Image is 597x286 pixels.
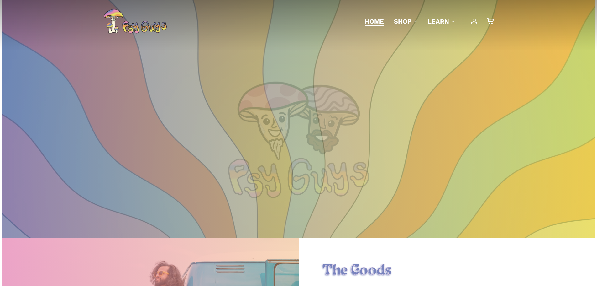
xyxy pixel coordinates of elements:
img: Colorful psychedelic mushrooms with pink, blue, and yellow patterns on a glowing yellow background. [505,172,584,285]
img: PsyGuys [103,9,167,34]
a: Shop [394,17,418,26]
img: Colorful psychedelic mushrooms with pink, blue, and yellow patterns on a glowing yellow background. [13,172,92,285]
span: Learn [428,18,449,25]
a: Learn [428,17,455,26]
span: Home [365,18,384,25]
img: Illustration of a cluster of tall mushrooms with light caps and dark gills, viewed from below. [501,179,595,276]
a: Home [365,17,384,26]
img: Psychedelic PsyGuys Text Logo [228,158,369,198]
span: Shop [394,18,411,25]
img: Illustration of a cluster of tall mushrooms with light caps and dark gills, viewed from below. [2,179,96,276]
img: PsyGuys Heads Logo [236,73,361,168]
h1: The Goods [322,262,572,280]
